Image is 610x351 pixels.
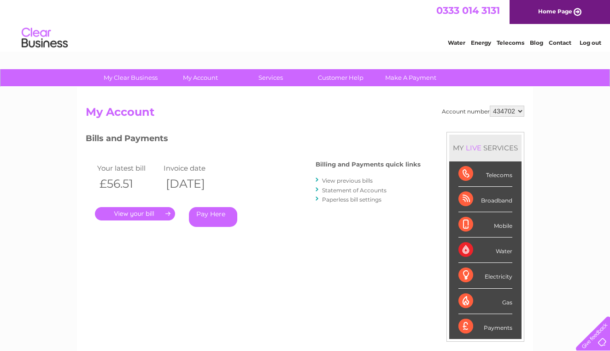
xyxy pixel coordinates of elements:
a: . [95,207,175,220]
a: 0333 014 3131 [436,5,500,16]
a: Statement of Accounts [322,187,387,194]
div: Account number [442,106,524,117]
a: Customer Help [303,69,379,86]
td: Your latest bill [95,162,161,174]
a: Telecoms [497,39,524,46]
a: Log out [580,39,601,46]
div: Clear Business is a trading name of Verastar Limited (registered in [GEOGRAPHIC_DATA] No. 3667643... [88,5,523,45]
div: Mobile [458,212,512,238]
a: My Clear Business [93,69,169,86]
a: Services [233,69,309,86]
div: Broadband [458,187,512,212]
div: Payments [458,314,512,339]
h4: Billing and Payments quick links [316,161,421,168]
a: Water [448,39,465,46]
div: Electricity [458,263,512,288]
div: LIVE [464,143,483,152]
a: Blog [530,39,543,46]
div: Telecoms [458,161,512,187]
td: Invoice date [161,162,228,174]
a: Make A Payment [373,69,449,86]
a: Contact [549,39,571,46]
h3: Bills and Payments [86,132,421,148]
div: Water [458,238,512,263]
div: MY SERVICES [449,135,522,161]
th: £56.51 [95,174,161,193]
h2: My Account [86,106,524,123]
a: My Account [163,69,239,86]
img: logo.png [21,24,68,52]
a: Pay Here [189,207,237,227]
a: Energy [471,39,491,46]
a: Paperless bill settings [322,196,381,203]
div: Gas [458,289,512,314]
th: [DATE] [161,174,228,193]
a: View previous bills [322,177,373,184]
